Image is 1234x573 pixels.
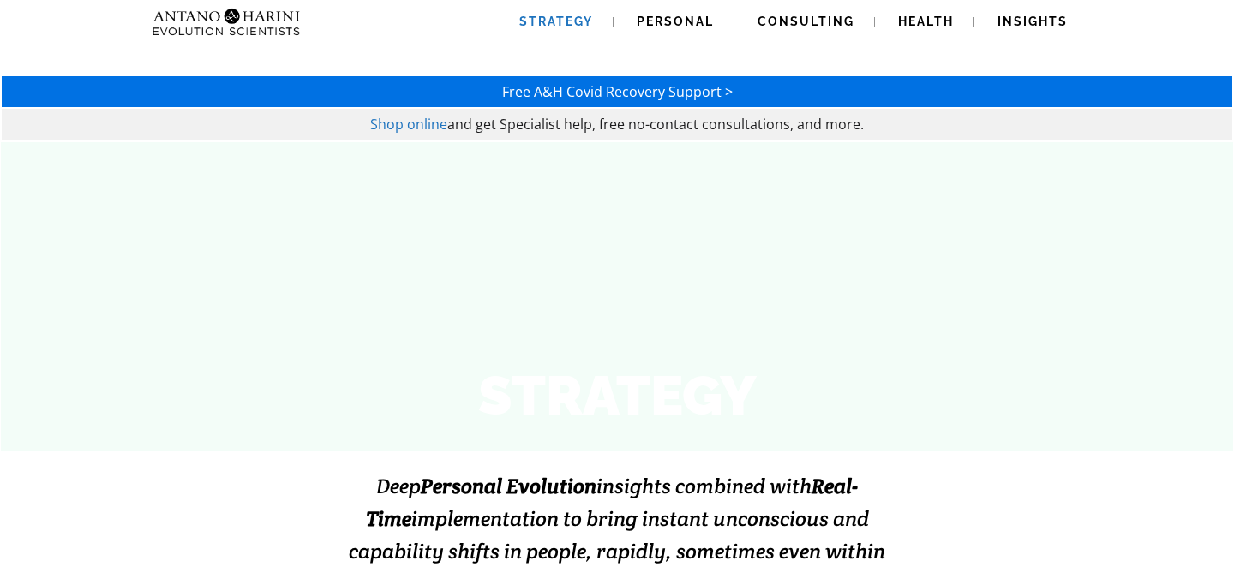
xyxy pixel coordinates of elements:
a: Free A&H Covid Recovery Support > [502,82,733,101]
a: Shop online [370,115,447,134]
strong: Personal Evolution [421,473,596,499]
strong: STRATEGY [478,363,757,427]
span: Strategy [519,15,593,28]
span: and get Specialist help, free no-contact consultations, and more. [447,115,864,134]
span: Health [898,15,954,28]
span: Consulting [758,15,854,28]
span: Insights [997,15,1068,28]
span: Personal [637,15,714,28]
